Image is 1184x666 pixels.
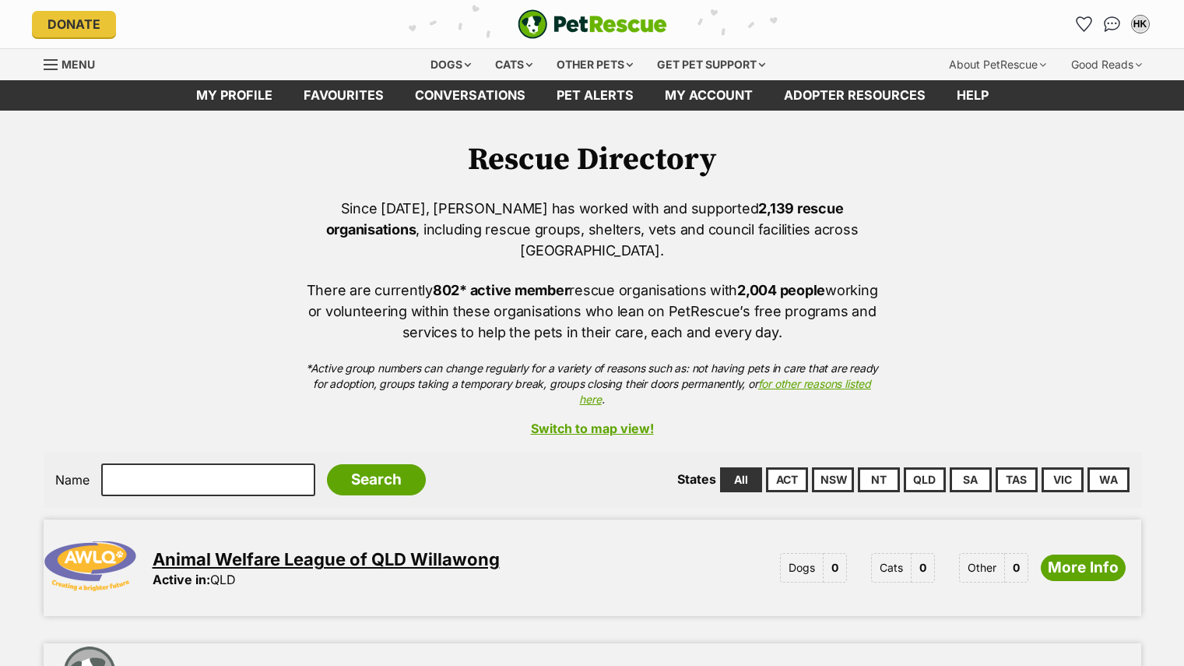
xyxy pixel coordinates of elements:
a: Menu [44,49,106,77]
a: Help [941,80,1004,111]
a: WA [1087,467,1130,492]
a: More Info [1041,555,1126,581]
a: conversations [399,80,541,111]
a: Pet alerts [541,80,649,111]
strong: 2,004 people [737,282,825,298]
span: Dogs [780,553,824,583]
div: Other pets [546,49,644,80]
div: Good Reads [1060,49,1153,80]
div: Cats [484,49,543,80]
span: Menu [61,58,95,71]
div: HK [1133,16,1148,32]
div: About PetRescue [938,49,1057,80]
input: Search [327,464,426,495]
em: *Active group numbers can change regularly for a variety of reasons such as: not having pets in c... [306,361,878,406]
p: Since [DATE], [PERSON_NAME] has worked with and supported , including rescue groups, shelters, ve... [306,198,879,261]
div: Dogs [420,49,482,80]
a: Donate [32,11,116,37]
span: 0 [824,553,847,583]
a: All [720,467,762,492]
a: Conversations [1100,12,1125,37]
div: Get pet support [646,49,776,80]
label: Name [55,473,90,487]
ul: Account quick links [1072,12,1153,37]
a: My profile [181,80,288,111]
a: TAS [996,467,1038,492]
a: Adopter resources [768,80,941,111]
button: My account [1128,12,1153,37]
a: NT [858,467,900,492]
span: 0 [1005,553,1028,583]
strong: 802* active member [433,282,569,298]
p: There are currently rescue organisations with working or volunteering within these organisations ... [306,280,879,343]
img: logo-e224e6f780fb5917bec1dbf3a21bbac754714ae5b6737aabdf751b685950b380.svg [518,9,667,39]
a: Animal Welfare League of QLD Willawong [153,549,500,569]
a: VIC [1042,467,1084,492]
a: PetRescue [518,9,667,39]
a: Favourites [1072,12,1097,37]
a: ACT [766,467,808,492]
img: Animal Welfare League of QLD Willawong [44,520,137,613]
img: chat-41dd97257d64d25036548639549fe6c8038ab92f7586957e7f3b1b290dea8141.svg [1104,16,1120,32]
span: 0 [912,553,935,583]
a: SA [950,467,992,492]
span: Cats [871,553,912,583]
a: Switch to map view! [44,421,1141,435]
a: Favourites [288,80,399,111]
div: QLD [153,573,236,587]
a: for other reasons listed here [579,377,870,406]
a: My account [649,80,768,111]
span: Active in: [153,572,210,587]
a: QLD [904,467,946,492]
span: Other [959,553,1005,583]
a: NSW [812,467,854,492]
label: States [677,471,716,487]
h1: Rescue Directory [44,142,1141,178]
